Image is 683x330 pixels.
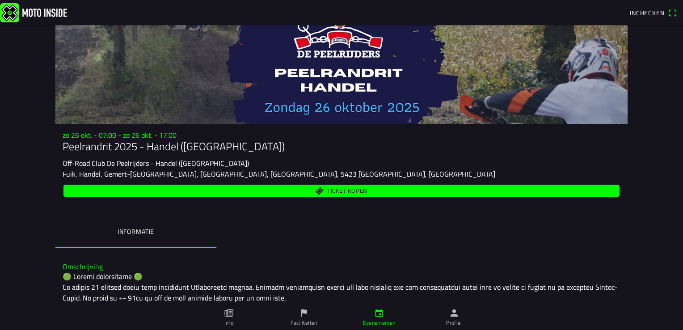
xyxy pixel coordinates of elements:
a: IncheckenQR-scanner [625,5,681,20]
h3: Omschrijving [63,262,620,271]
ion-icon: persoon [449,308,459,318]
ion-label: Profiel [446,319,462,327]
ion-label: Informatie [118,227,154,237]
ion-text: Fuik, Handel, Gemert-[GEOGRAPHIC_DATA], [GEOGRAPHIC_DATA], [GEOGRAPHIC_DATA], 5423 [GEOGRAPHIC_DA... [63,169,495,179]
ion-label: Info [224,319,233,327]
ion-label: Faciliteiten [291,319,317,327]
ion-icon: kalender [374,308,384,318]
ion-icon: papier [224,308,234,318]
ion-text: Off-Road Club De Peelrijders - Handel ([GEOGRAPHIC_DATA]) [63,158,249,169]
span: Ticket kopen [327,188,367,194]
ion-label: Evenementen [363,319,396,327]
span: Inchecken [630,8,665,17]
h3: zo 26 okt. - 07:00 - zo 26 okt. - 17:00 [63,131,620,140]
h1: Peelrandrit 2025 - Handel ([GEOGRAPHIC_DATA]) [63,140,620,153]
ion-icon: vlag [299,308,309,318]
